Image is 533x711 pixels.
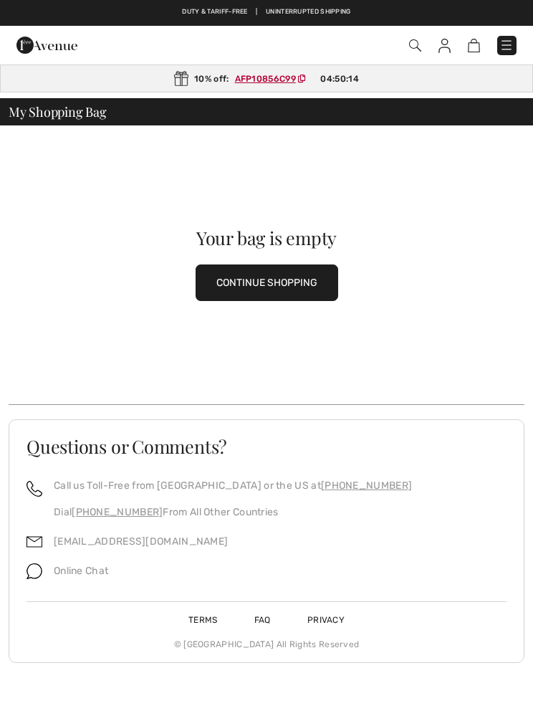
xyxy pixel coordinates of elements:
[235,74,296,84] ins: AFP10856C99
[54,478,412,493] p: Call us Toll-Free from [GEOGRAPHIC_DATA] or the US at
[16,31,77,59] img: 1ère Avenue
[321,479,412,492] a: [PHONE_NUMBER]
[72,506,163,518] a: [PHONE_NUMBER]
[290,615,362,625] a: Privacy
[468,39,480,52] img: Shopping Bag
[27,481,42,497] img: call
[27,437,506,455] h3: Questions or Comments?
[174,71,188,86] img: Gift.svg
[171,615,235,625] a: Terms
[320,72,358,85] span: 04:50:14
[27,626,506,651] div: © [GEOGRAPHIC_DATA] All Rights Reserved
[54,535,228,548] a: [EMAIL_ADDRESS][DOMAIN_NAME]
[54,505,412,520] p: Dial From All Other Countries
[27,563,42,579] img: chat
[499,38,514,52] img: Menu
[54,565,108,577] span: Online Chat
[16,39,77,51] a: 1ère Avenue
[409,39,421,52] img: Search
[438,39,451,53] img: My Info
[34,229,499,247] div: Your bag is empty
[196,264,338,301] button: CONTINUE SHOPPING
[27,534,42,550] img: email
[237,615,288,625] a: FAQ
[9,105,107,118] span: My Shopping Bag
